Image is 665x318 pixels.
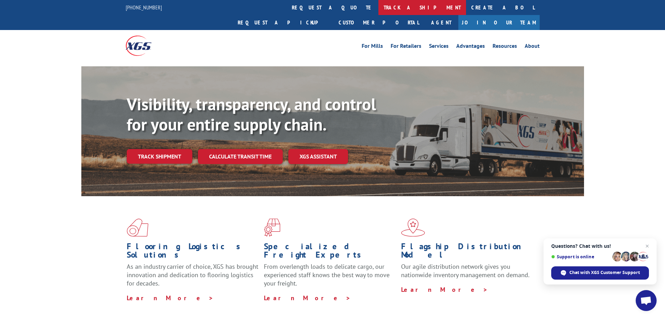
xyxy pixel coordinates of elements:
[127,294,214,302] a: Learn More >
[551,254,610,259] span: Support is online
[456,43,485,51] a: Advantages
[569,269,640,276] span: Chat with XGS Customer Support
[127,219,148,237] img: xgs-icon-total-supply-chain-intelligence-red
[636,290,657,311] div: Open chat
[127,149,192,164] a: Track shipment
[127,242,259,262] h1: Flooring Logistics Solutions
[264,219,280,237] img: xgs-icon-focused-on-flooring-red
[126,4,162,11] a: [PHONE_NUMBER]
[424,15,458,30] a: Agent
[401,219,425,237] img: xgs-icon-flagship-distribution-model-red
[198,149,283,164] a: Calculate transit time
[401,262,530,279] span: Our agile distribution network gives you nationwide inventory management on demand.
[429,43,449,51] a: Services
[391,43,421,51] a: For Retailers
[264,294,351,302] a: Learn More >
[288,149,348,164] a: XGS ASSISTANT
[493,43,517,51] a: Resources
[401,242,533,262] h1: Flagship Distribution Model
[551,243,649,249] span: Questions? Chat with us!
[551,266,649,280] div: Chat with XGS Customer Support
[525,43,540,51] a: About
[127,93,376,135] b: Visibility, transparency, and control for your entire supply chain.
[458,15,540,30] a: Join Our Team
[643,242,651,250] span: Close chat
[264,262,396,294] p: From overlength loads to delicate cargo, our experienced staff knows the best way to move your fr...
[127,262,258,287] span: As an industry carrier of choice, XGS has brought innovation and dedication to flooring logistics...
[264,242,396,262] h1: Specialized Freight Experts
[362,43,383,51] a: For Mills
[232,15,333,30] a: Request a pickup
[333,15,424,30] a: Customer Portal
[401,286,488,294] a: Learn More >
